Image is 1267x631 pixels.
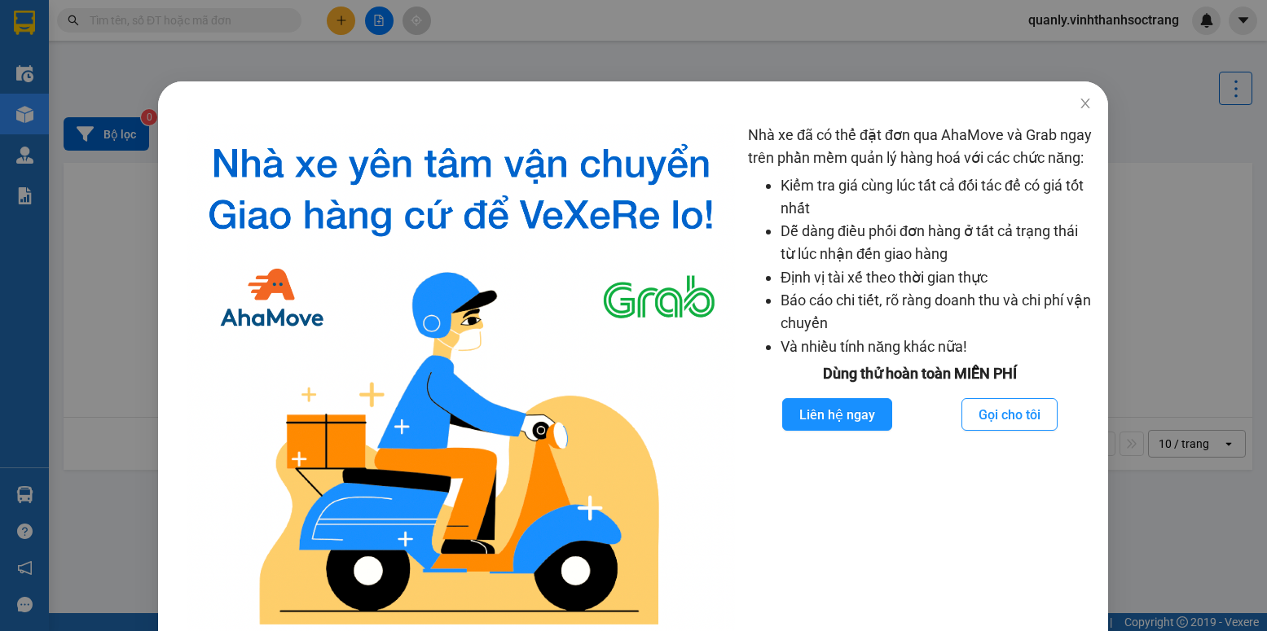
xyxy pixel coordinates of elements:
div: Dùng thử hoàn toàn MIỄN PHÍ [748,362,1092,385]
li: Báo cáo chi tiết, rõ ràng doanh thu và chi phí vận chuyển [781,289,1092,335]
li: Và nhiều tính năng khác nữa! [781,335,1092,358]
span: Gọi cho tôi [979,405,1040,425]
button: Close [1063,81,1109,127]
li: Định vị tài xế theo thời gian thực [781,266,1092,289]
span: Liên hệ ngay [800,405,876,425]
button: Liên hệ ngay [783,398,893,431]
li: Kiểm tra giá cùng lúc tất cả đối tác để có giá tốt nhất [781,174,1092,221]
span: close [1080,97,1093,110]
li: Dễ dàng điều phối đơn hàng ở tất cả trạng thái từ lúc nhận đến giao hàng [781,220,1092,266]
button: Gọi cho tôi [961,398,1058,431]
